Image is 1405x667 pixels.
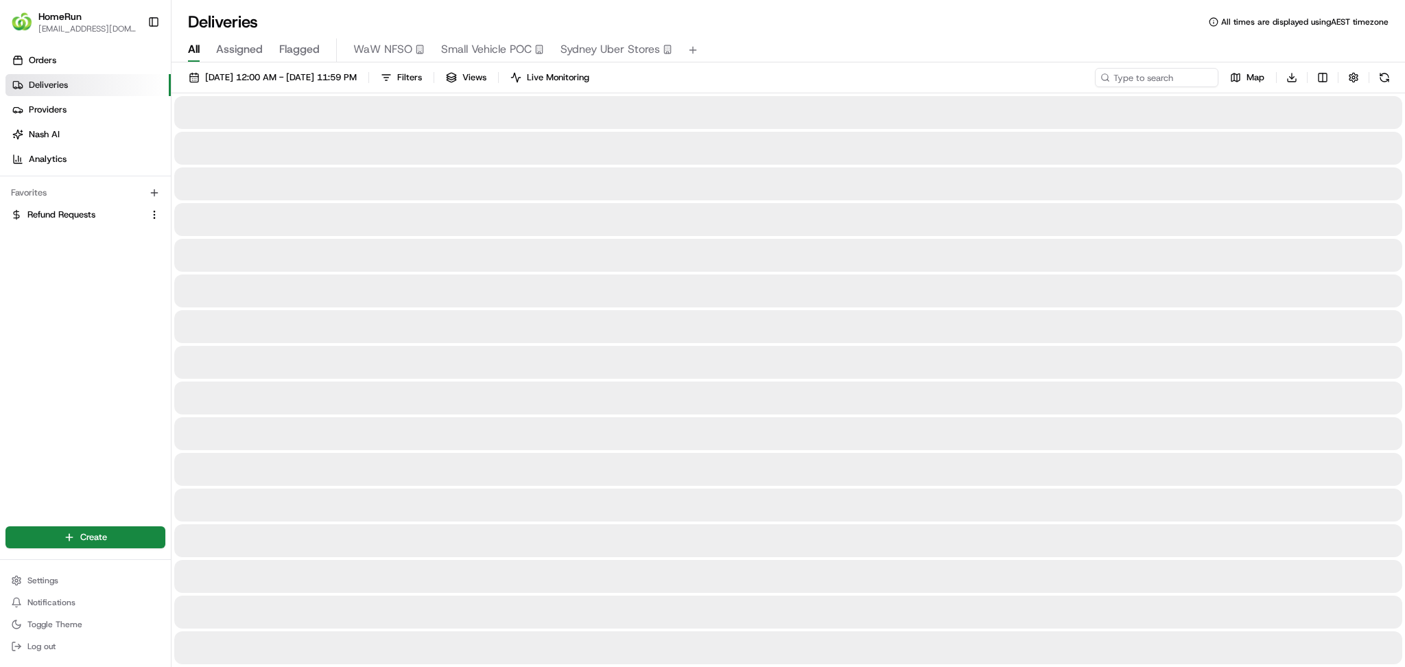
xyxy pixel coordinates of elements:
input: Type to search [1095,68,1218,87]
span: Live Monitoring [527,71,589,84]
span: Analytics [29,153,67,165]
span: Orders [29,54,56,67]
a: Deliveries [5,74,171,96]
a: Refund Requests [11,209,143,221]
span: Views [462,71,486,84]
button: HomeRun [38,10,82,23]
img: HomeRun [11,11,33,33]
span: Notifications [27,597,75,608]
span: All times are displayed using AEST timezone [1221,16,1389,27]
div: Favorites [5,182,165,204]
a: Providers [5,99,171,121]
button: Notifications [5,593,165,612]
button: Create [5,526,165,548]
span: Nash AI [29,128,60,141]
span: Filters [397,71,422,84]
a: Nash AI [5,124,171,145]
a: Orders [5,49,171,71]
button: Toggle Theme [5,615,165,634]
span: Map [1247,71,1264,84]
button: Refresh [1375,68,1394,87]
span: Toggle Theme [27,619,82,630]
span: Assigned [216,41,263,58]
a: Analytics [5,148,171,170]
span: Deliveries [29,79,68,91]
span: Refund Requests [27,209,95,221]
button: [EMAIL_ADDRESS][DOMAIN_NAME] [38,23,137,34]
button: Settings [5,571,165,590]
span: Sydney Uber Stores [560,41,660,58]
button: [DATE] 12:00 AM - [DATE] 11:59 PM [182,68,363,87]
span: [DATE] 12:00 AM - [DATE] 11:59 PM [205,71,357,84]
span: Providers [29,104,67,116]
h1: Deliveries [188,11,258,33]
span: WaW NFSO [353,41,412,58]
span: Flagged [279,41,320,58]
button: Filters [375,68,428,87]
button: Views [440,68,493,87]
span: All [188,41,200,58]
button: Refund Requests [5,204,165,226]
span: Log out [27,641,56,652]
button: Log out [5,637,165,656]
span: Settings [27,575,58,586]
span: Create [80,531,107,543]
button: HomeRunHomeRun[EMAIL_ADDRESS][DOMAIN_NAME] [5,5,142,38]
button: Map [1224,68,1271,87]
span: Small Vehicle POC [441,41,532,58]
button: Live Monitoring [504,68,595,87]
